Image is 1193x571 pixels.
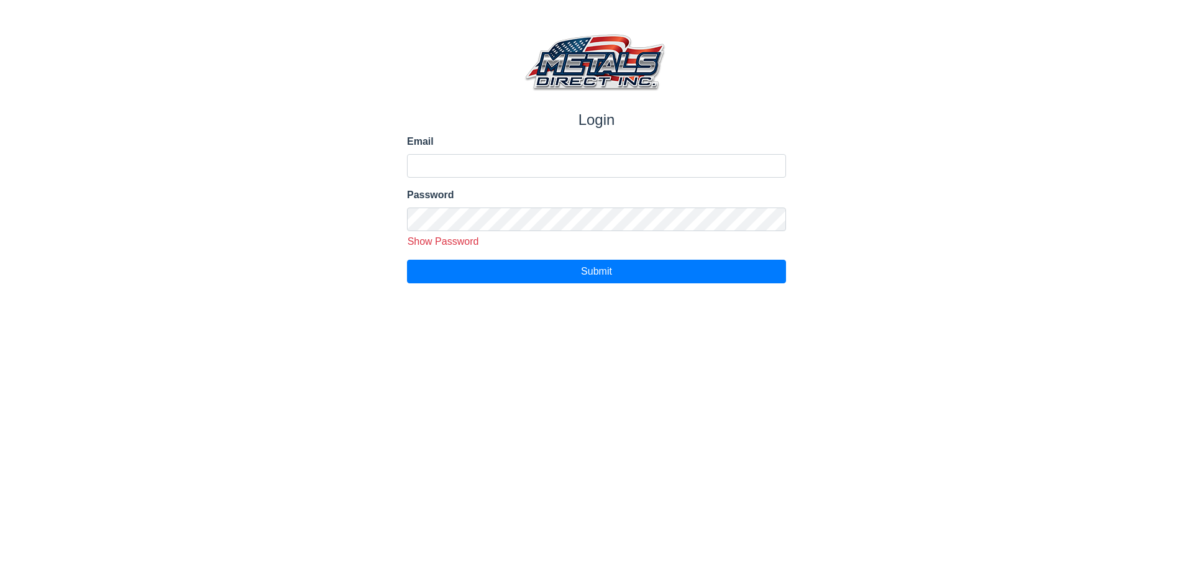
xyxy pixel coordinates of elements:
button: Show Password [403,234,483,250]
span: Show Password [408,236,479,247]
span: Submit [581,266,612,276]
button: Submit [407,260,786,283]
label: Password [407,188,786,203]
label: Email [407,134,786,149]
h1: Login [407,111,786,129]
